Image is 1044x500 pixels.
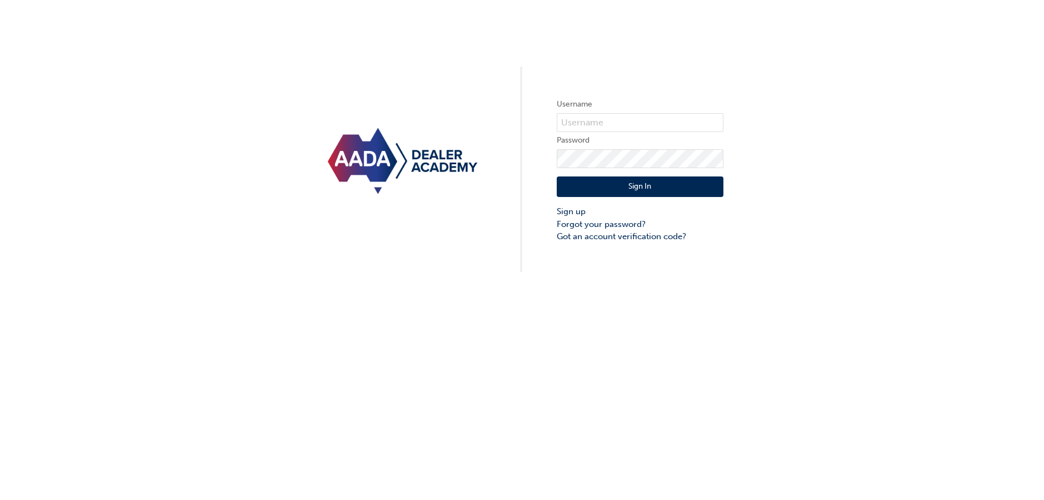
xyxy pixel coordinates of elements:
label: Password [557,134,723,147]
a: Sign up [557,205,723,218]
label: Username [557,98,723,111]
a: Got an account verification code? [557,230,723,243]
img: Trak [321,125,488,196]
a: Forgot your password? [557,218,723,231]
button: Sign In [557,176,723,198]
input: Username [557,113,723,132]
